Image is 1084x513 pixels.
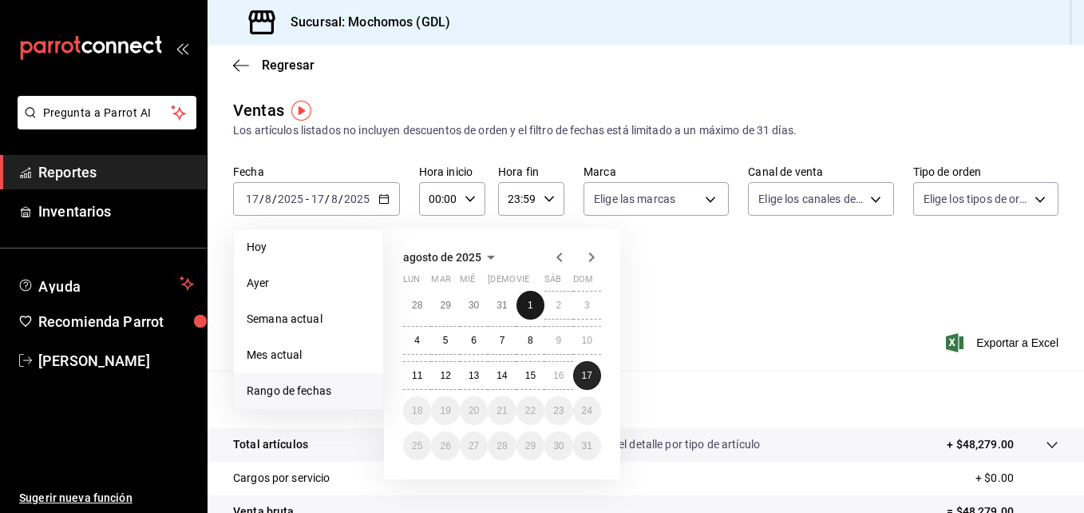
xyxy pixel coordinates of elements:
button: agosto de 2025 [403,248,500,267]
p: Cargos por servicio [233,470,330,487]
abbr: 30 de agosto de 2025 [553,440,564,451]
button: open_drawer_menu [176,42,188,54]
button: 8 de agosto de 2025 [516,326,544,355]
button: 13 de agosto de 2025 [460,361,488,390]
abbr: 24 de agosto de 2025 [582,405,592,416]
input: ---- [343,193,370,205]
button: 20 de agosto de 2025 [460,396,488,425]
button: 29 de julio de 2025 [431,291,459,320]
abbr: 28 de julio de 2025 [412,300,422,311]
span: Rango de fechas [247,383,370,400]
abbr: 11 de agosto de 2025 [412,370,422,381]
abbr: 7 de agosto de 2025 [500,335,505,346]
button: 10 de agosto de 2025 [573,326,601,355]
span: / [272,193,277,205]
button: 15 de agosto de 2025 [516,361,544,390]
abbr: 29 de agosto de 2025 [525,440,536,451]
abbr: 31 de julio de 2025 [497,300,507,311]
button: 25 de agosto de 2025 [403,431,431,460]
abbr: 9 de agosto de 2025 [556,335,561,346]
button: Regresar [233,58,315,73]
span: Hoy [247,239,370,256]
label: Hora fin [498,166,564,177]
abbr: 2 de agosto de 2025 [556,300,561,311]
abbr: 15 de agosto de 2025 [525,370,536,381]
button: 12 de agosto de 2025 [431,361,459,390]
abbr: lunes [403,274,420,291]
button: 5 de agosto de 2025 [431,326,459,355]
button: 24 de agosto de 2025 [573,396,601,425]
a: Pregunta a Parrot AI [11,116,196,133]
abbr: 12 de agosto de 2025 [440,370,450,381]
abbr: 30 de julio de 2025 [469,300,479,311]
img: Tooltip marker [291,101,311,121]
button: 26 de agosto de 2025 [431,431,459,460]
span: Regresar [262,58,315,73]
button: Exportar a Excel [949,333,1058,352]
button: 2 de agosto de 2025 [544,291,572,320]
button: 29 de agosto de 2025 [516,431,544,460]
abbr: 18 de agosto de 2025 [412,405,422,416]
div: Los artículos listados no incluyen descuentos de orden y el filtro de fechas está limitado a un m... [233,122,1058,139]
span: Sugerir nueva función [19,490,194,507]
span: Pregunta a Parrot AI [43,105,172,121]
abbr: 4 de agosto de 2025 [414,335,420,346]
abbr: 1 de agosto de 2025 [528,300,533,311]
label: Fecha [233,166,400,177]
button: 23 de agosto de 2025 [544,396,572,425]
abbr: 22 de agosto de 2025 [525,405,536,416]
label: Tipo de orden [913,166,1058,177]
abbr: 21 de agosto de 2025 [497,405,507,416]
button: 30 de julio de 2025 [460,291,488,320]
button: 3 de agosto de 2025 [573,291,601,320]
abbr: 31 de agosto de 2025 [582,440,592,451]
button: 9 de agosto de 2025 [544,326,572,355]
span: Semana actual [247,311,370,328]
input: -- [330,193,338,205]
abbr: 16 de agosto de 2025 [553,370,564,381]
p: Total artículos [233,436,308,453]
abbr: 8 de agosto de 2025 [528,335,533,346]
abbr: 6 de agosto de 2025 [471,335,477,346]
label: Marca [584,166,729,177]
input: ---- [277,193,304,205]
span: Elige las marcas [594,191,675,207]
abbr: 14 de agosto de 2025 [497,370,507,381]
button: 4 de agosto de 2025 [403,326,431,355]
abbr: martes [431,274,450,291]
button: 1 de agosto de 2025 [516,291,544,320]
abbr: 20 de agosto de 2025 [469,405,479,416]
span: Elige los canales de venta [758,191,864,207]
abbr: jueves [488,274,582,291]
span: Mes actual [247,347,370,364]
button: 31 de agosto de 2025 [573,431,601,460]
abbr: sábado [544,274,561,291]
button: 28 de agosto de 2025 [488,431,516,460]
abbr: miércoles [460,274,475,291]
span: Recomienda Parrot [38,311,194,332]
abbr: 25 de agosto de 2025 [412,440,422,451]
abbr: 26 de agosto de 2025 [440,440,450,451]
span: agosto de 2025 [403,251,481,264]
abbr: 3 de agosto de 2025 [584,300,590,311]
abbr: 17 de agosto de 2025 [582,370,592,381]
span: / [259,193,264,205]
abbr: 29 de julio de 2025 [440,300,450,311]
button: 31 de julio de 2025 [488,291,516,320]
div: Ventas [233,98,284,122]
p: + $48,279.00 [947,436,1014,453]
span: Inventarios [38,201,194,222]
abbr: 28 de agosto de 2025 [497,440,507,451]
button: 11 de agosto de 2025 [403,361,431,390]
span: Ayuda [38,274,173,293]
abbr: 5 de agosto de 2025 [443,335,449,346]
button: Pregunta a Parrot AI [18,96,196,129]
span: [PERSON_NAME] [38,350,194,372]
button: 27 de agosto de 2025 [460,431,488,460]
h3: Sucursal: Mochomos (GDL) [278,13,450,32]
input: -- [245,193,259,205]
label: Hora inicio [419,166,485,177]
abbr: domingo [573,274,593,291]
p: + $0.00 [975,470,1058,487]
